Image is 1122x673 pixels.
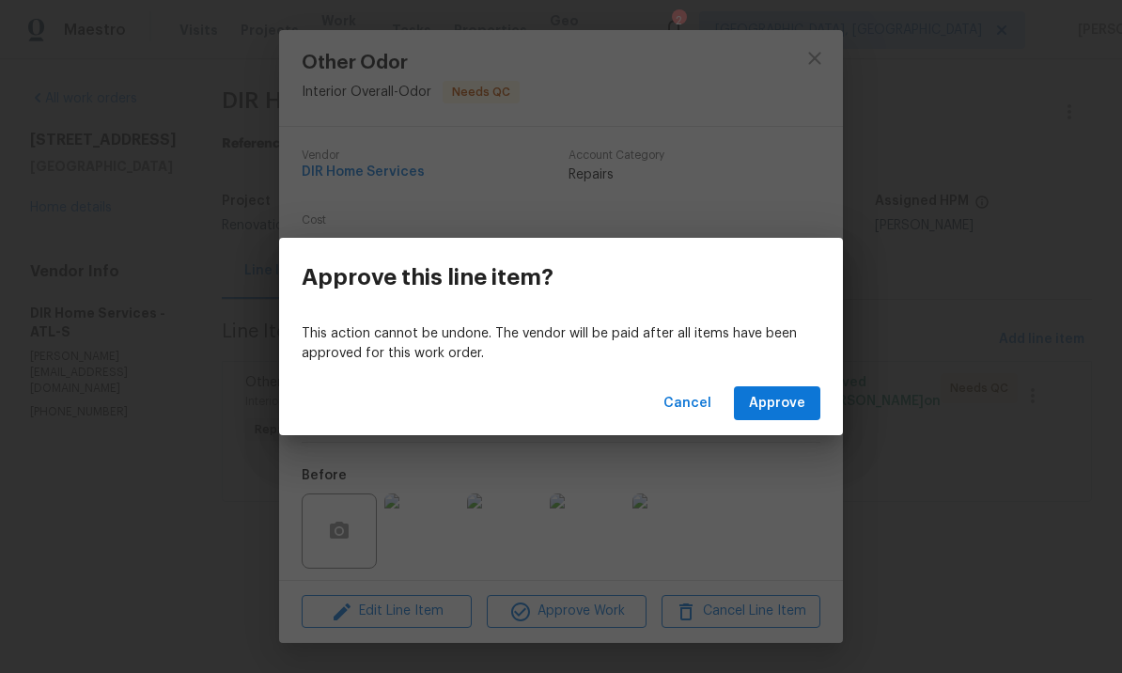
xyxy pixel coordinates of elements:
[749,392,805,415] span: Approve
[302,324,820,364] p: This action cannot be undone. The vendor will be paid after all items have been approved for this...
[656,386,719,421] button: Cancel
[734,386,820,421] button: Approve
[663,392,711,415] span: Cancel
[302,264,553,290] h3: Approve this line item?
